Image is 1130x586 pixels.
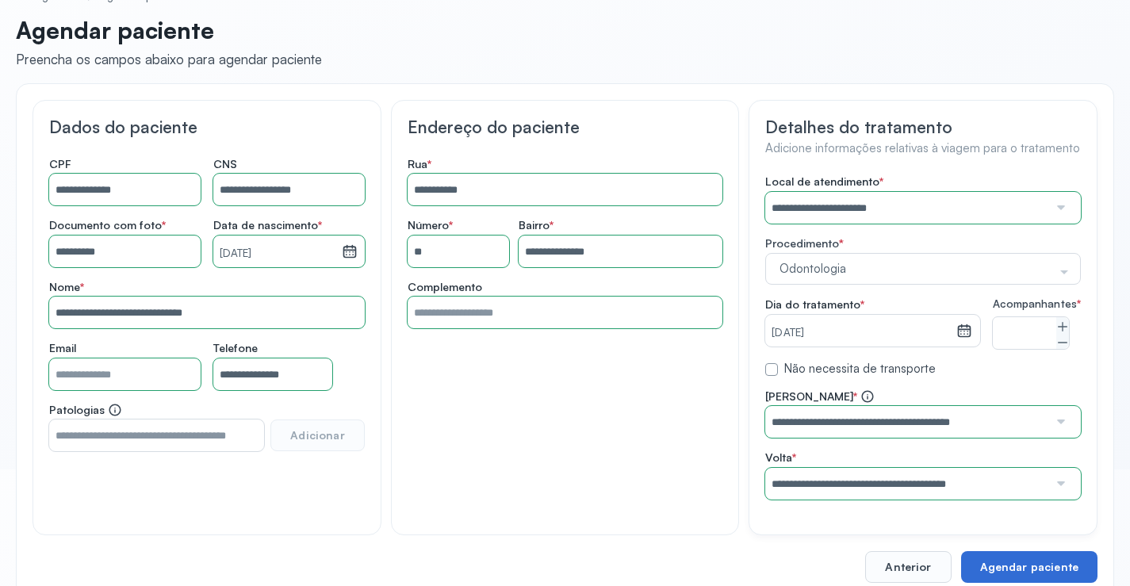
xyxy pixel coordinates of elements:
h3: Endereço do paciente [408,117,723,137]
p: Agendar paciente [16,16,322,44]
span: Documento com foto [49,218,166,232]
button: Agendar paciente [961,551,1097,583]
span: Bairro [519,218,554,232]
label: Não necessita de transporte [784,362,936,377]
span: Odontologia [776,261,1055,277]
span: Volta [765,450,796,465]
span: Local de atendimento [765,174,883,189]
span: CNS [213,157,237,171]
span: Rua [408,157,431,171]
h3: Detalhes do tratamento [765,117,1081,137]
span: CPF [49,157,71,171]
h3: Dados do paciente [49,117,365,137]
span: Complemento [408,280,482,294]
h4: Adicione informações relativas à viagem para o tratamento [765,141,1081,156]
span: Telefone [213,341,258,355]
button: Anterior [865,551,951,583]
span: Número [408,218,453,232]
small: [DATE] [772,325,950,341]
div: Preencha os campos abaixo para agendar paciente [16,51,322,67]
span: Acompanhantes [993,297,1081,311]
span: Data de nascimento [213,218,322,232]
span: Nome [49,280,84,294]
span: Email [49,341,76,355]
span: Procedimento [765,236,839,250]
span: [PERSON_NAME] [765,389,875,404]
span: Dia do tratamento [765,297,864,312]
button: Adicionar [270,419,364,451]
span: Patologias [49,403,122,417]
small: [DATE] [220,246,335,262]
